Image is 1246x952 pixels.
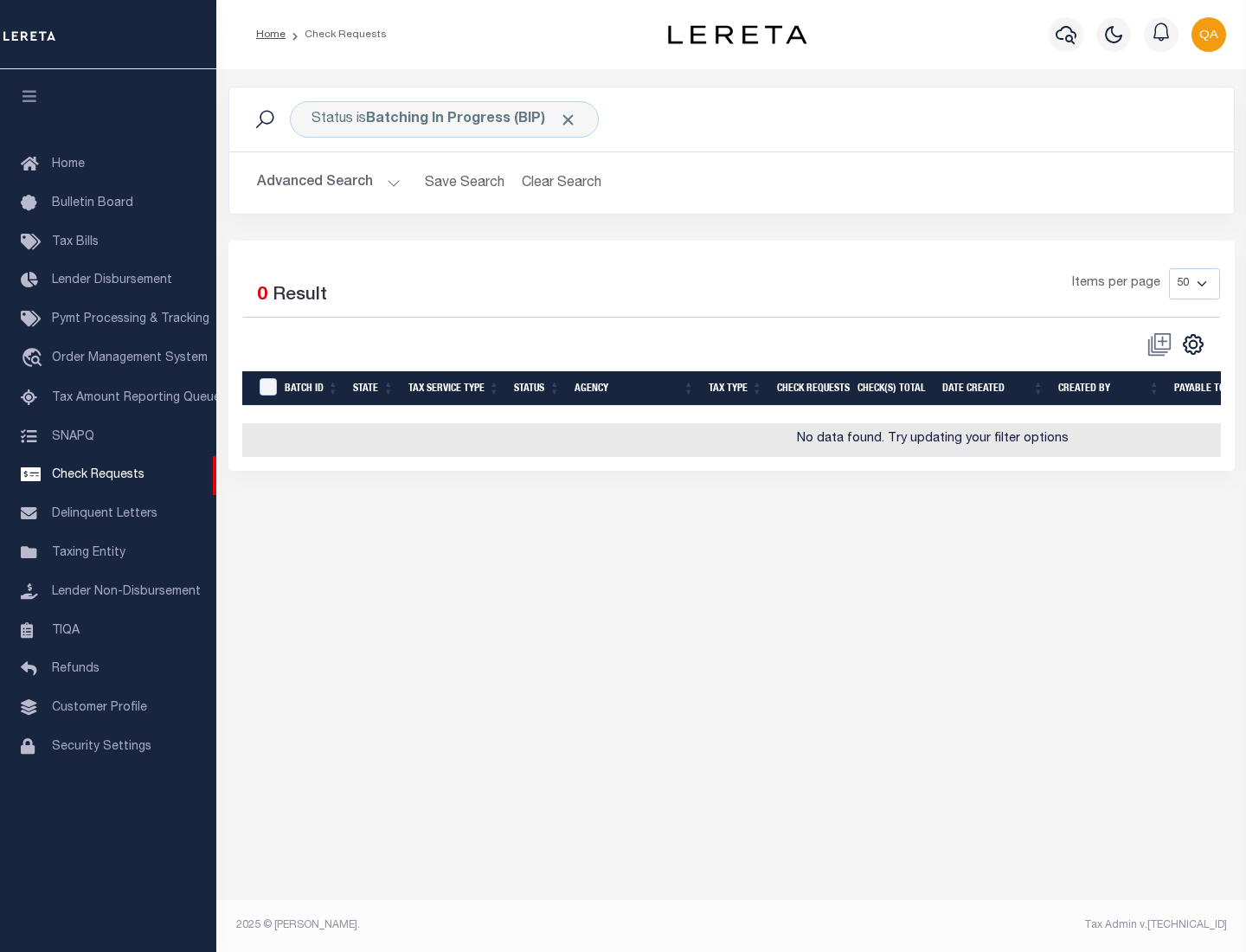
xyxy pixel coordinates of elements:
img: svg+xml;base64,PHN2ZyB4bWxucz0iaHR0cDovL3d3dy53My5vcmcvMjAwMC9zdmciIHBvaW50ZXItZXZlbnRzPSJub25lIi... [1191,17,1226,52]
th: Batch Id: activate to sort column ascending [278,371,346,407]
th: Check Requests [770,371,851,407]
div: 2025 © [PERSON_NAME]. [223,917,732,933]
span: Security Settings [52,741,151,753]
th: Status: activate to sort column ascending [507,371,568,407]
a: Home [256,29,286,40]
button: Clear Search [515,166,609,200]
span: Customer Profile [52,702,147,714]
span: SNAPQ [52,430,94,442]
span: Pymt Processing & Tracking [52,313,209,325]
img: logo-dark.svg [668,25,806,44]
th: Tax Type: activate to sort column ascending [702,371,770,407]
span: TIQA [52,624,80,636]
th: Check(s) Total [851,371,935,407]
span: Lender Disbursement [52,274,172,286]
span: 0 [257,286,267,305]
button: Save Search [414,166,515,200]
i: travel_explore [21,348,48,370]
span: Refunds [52,663,100,675]
span: Taxing Entity [52,547,125,559]
b: Batching In Progress (BIP) [366,113,577,126]
span: Items per page [1072,274,1160,293]
span: Check Requests [52,469,145,481]
button: Advanced Search [257,166,401,200]
div: Tax Admin v.[TECHNICAL_ID] [744,917,1227,933]
th: Date Created: activate to sort column ascending [935,371,1051,407]
label: Result [273,282,327,310]
span: Tax Amount Reporting Queue [52,392,221,404]
li: Check Requests [286,27,387,42]
th: Agency: activate to sort column ascending [568,371,702,407]
th: Tax Service Type: activate to sort column ascending [401,371,507,407]
span: Home [52,158,85,170]
span: Click to Remove [559,111,577,129]
span: Tax Bills [52,236,99,248]
span: Delinquent Letters [52,508,157,520]
div: Status is [290,101,599,138]
th: Created By: activate to sort column ascending [1051,371,1167,407]
span: Lender Non-Disbursement [52,586,201,598]
span: Bulletin Board [52,197,133,209]
span: Order Management System [52,352,208,364]
th: State: activate to sort column ascending [346,371,401,407]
